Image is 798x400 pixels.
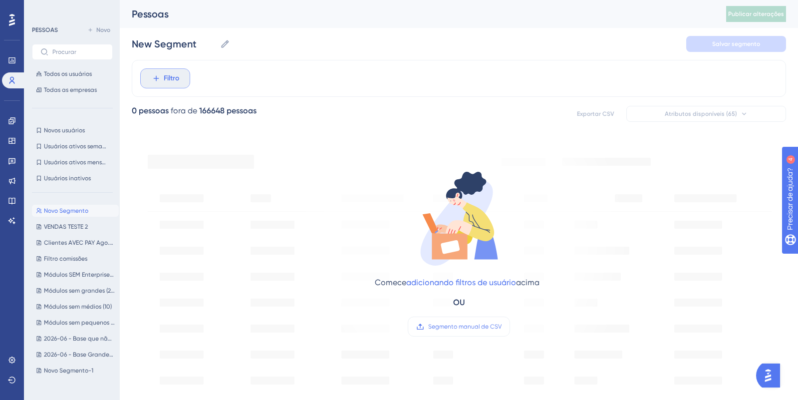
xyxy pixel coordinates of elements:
button: Atributos disponíveis (65) [626,106,786,122]
input: Procurar [52,48,104,55]
button: Exportar CSV [570,106,620,122]
font: Pessoas [132,8,169,20]
font: Segmento manual de CSV [428,323,502,330]
button: Módulos SEM Enterprise (30+) [32,269,119,281]
button: Novo Segmento [32,205,119,217]
font: 2026-06 - Base Grandes Contas [44,351,134,358]
font: pessoas [227,106,257,115]
font: Usuários inativos [44,175,91,182]
font: Clientes AVEC PAY Ago.25 [44,239,116,246]
button: Usuários ativos semanais [32,140,113,152]
button: VENDAS TESTE 2 [32,221,119,233]
font: PESSOAS [32,26,58,33]
font: Filtro comissões [44,255,87,262]
button: Módulos sem pequenos (2-5) [32,317,119,329]
font: pessoas [139,106,169,115]
button: Clientes AVEC PAY Ago.25 [32,237,119,249]
font: Usuários ativos semanais [44,143,114,150]
font: Todos os usuários [44,70,92,77]
button: Usuários inativos [32,172,113,184]
font: Comece [375,278,406,287]
button: Publicar alterações [726,6,786,22]
button: Módulos sem médios (10) [32,301,119,313]
button: Módulos sem grandes (20) [32,285,119,297]
font: Precisar de ajuda? [23,4,86,12]
font: Novos usuários [44,127,85,134]
font: Filtro [164,74,179,82]
button: Usuários ativos mensais [32,156,113,168]
button: Novos usuários [32,124,113,136]
iframe: Iniciador do Assistente de IA do UserGuiding [756,361,786,391]
button: Novo [85,24,113,36]
font: VENDAS TESTE 2 [44,223,88,230]
button: Filtro comissões [32,253,119,265]
font: Atributos disponíveis (65) [665,110,737,117]
font: Novo Segmento [44,207,88,214]
font: Módulos SEM Enterprise (30+) [44,271,125,278]
button: 2026-06 - Base Grandes Contas [32,349,119,361]
button: Todas as empresas [32,84,113,96]
font: 166648 [199,106,225,115]
font: Novo Segmento-1 [44,367,93,374]
font: Módulos sem médios (10) [44,303,112,310]
font: OU [453,298,465,307]
font: acima [516,278,539,287]
font: 2026-06 - Base que não é Grandes Contas [44,335,164,342]
font: Novo [96,26,110,33]
font: 4 [93,6,96,11]
font: adicionando filtros de usuário [406,278,516,287]
font: Todas as empresas [44,86,97,93]
font: 0 [132,106,137,115]
font: Publicar alterações [728,10,784,17]
font: Módulos sem pequenos (2-5) [44,319,123,326]
font: Salvar segmento [712,40,760,47]
button: Filtro [140,68,190,88]
font: Exportar CSV [577,110,614,117]
button: Salvar segmento [686,36,786,52]
font: fora de [171,106,197,115]
font: Módulos sem grandes (20) [44,287,116,294]
font: Usuários ativos mensais [44,159,110,166]
input: Nome do segmento [132,37,216,51]
button: 2026-06 - Base que não é Grandes Contas [32,333,119,345]
button: Todos os usuários [32,68,113,80]
button: Novo Segmento-1 [32,365,119,377]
